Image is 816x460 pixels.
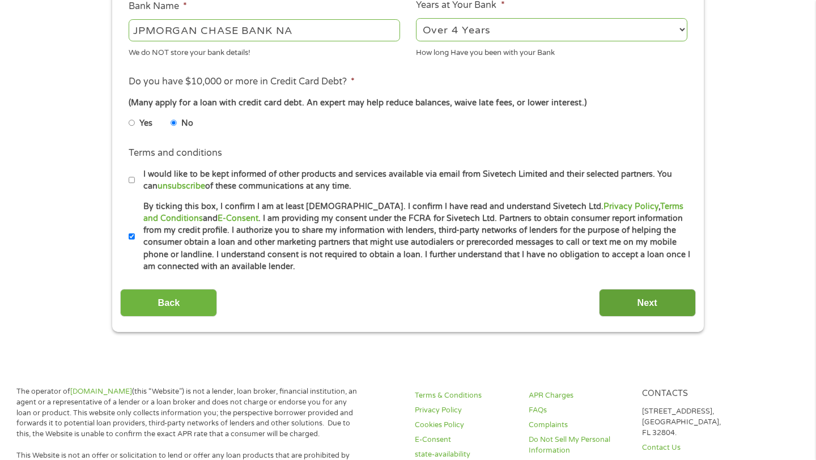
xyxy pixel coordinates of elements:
[415,420,515,431] a: Cookies Policy
[599,289,696,317] input: Next
[642,442,742,453] a: Contact Us
[143,202,683,223] a: Terms and Conditions
[642,389,742,399] h4: Contacts
[16,386,357,440] p: The operator of (this “Website”) is not a lender, loan broker, financial institution, an agent or...
[529,435,628,456] a: Do Not Sell My Personal Information
[70,387,132,396] a: [DOMAIN_NAME]
[529,390,628,401] a: APR Charges
[135,168,691,193] label: I would like to be kept informed of other products and services available via email from Sivetech...
[120,289,217,317] input: Back
[158,181,205,191] a: unsubscribe
[415,390,515,401] a: Terms & Conditions
[139,117,152,130] label: Yes
[529,420,628,431] a: Complaints
[529,405,628,416] a: FAQs
[218,214,258,223] a: E-Consent
[415,405,515,416] a: Privacy Policy
[129,97,687,109] div: (Many apply for a loan with credit card debt. An expert may help reduce balances, waive late fees...
[415,435,515,445] a: E-Consent
[603,202,658,211] a: Privacy Policy
[129,147,222,159] label: Terms and conditions
[129,76,355,88] label: Do you have $10,000 or more in Credit Card Debt?
[129,1,187,12] label: Bank Name
[181,117,193,130] label: No
[135,201,691,273] label: By ticking this box, I confirm I am at least [DEMOGRAPHIC_DATA]. I confirm I have read and unders...
[415,449,515,460] a: state-availability
[129,43,400,58] div: We do NOT store your bank details!
[416,43,687,58] div: How long Have you been with your Bank
[642,406,742,438] p: [STREET_ADDRESS], [GEOGRAPHIC_DATA], FL 32804.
